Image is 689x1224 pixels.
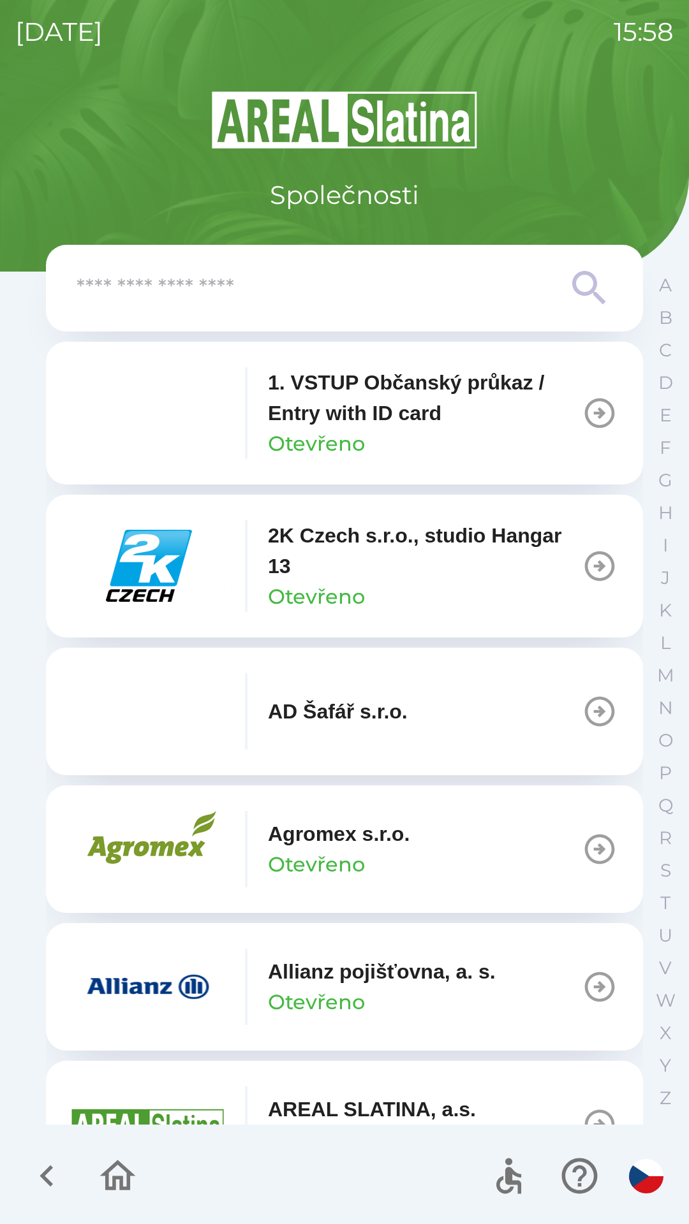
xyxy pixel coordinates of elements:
[268,1094,476,1125] p: AREAL SLATINA, a.s.
[71,528,225,604] img: 46855577-05aa-44e5-9e88-426d6f140dc0.png
[649,562,681,594] button: J
[658,729,673,752] p: O
[658,924,672,947] p: U
[660,404,672,426] p: E
[649,334,681,367] button: C
[649,757,681,789] button: P
[661,567,670,589] p: J
[660,859,671,882] p: S
[649,1049,681,1082] button: Y
[649,659,681,692] button: M
[649,724,681,757] button: O
[649,497,681,529] button: H
[46,785,643,913] button: Agromex s.r.o.Otevřeno
[649,594,681,627] button: K
[46,1061,643,1188] button: AREAL SLATINA, a.s.Otevřeno
[649,529,681,562] button: I
[660,1022,671,1044] p: X
[46,923,643,1051] button: Allianz pojišťovna, a. s.Otevřeno
[268,581,365,612] p: Otevřeno
[71,949,225,1025] img: f3415073-8ef0-49a2-9816-fbbc8a42d535.png
[660,1054,671,1077] p: Y
[658,372,673,394] p: D
[649,269,681,302] button: A
[659,827,672,849] p: R
[71,1086,225,1163] img: aad3f322-fb90-43a2-be23-5ead3ef36ce5.png
[649,399,681,432] button: E
[663,534,668,557] p: I
[649,692,681,724] button: N
[71,673,225,750] img: fe4c8044-c89c-4fb5-bacd-c2622eeca7e4.png
[659,307,672,329] p: B
[268,696,408,727] p: AD Šafář s.r.o.
[649,887,681,919] button: T
[268,987,365,1017] p: Otevřeno
[649,789,681,822] button: Q
[659,599,672,622] p: K
[660,437,671,459] p: F
[46,495,643,637] button: 2K Czech s.r.o., studio Hangar 13Otevřeno
[268,849,365,880] p: Otevřeno
[649,1017,681,1049] button: X
[660,1087,671,1109] p: Z
[268,819,410,849] p: Agromex s.r.o.
[270,176,419,214] p: Společnosti
[649,952,681,984] button: V
[649,1082,681,1114] button: Z
[659,274,672,296] p: A
[659,339,672,361] p: C
[649,822,681,854] button: R
[649,984,681,1017] button: W
[71,375,225,451] img: 79c93659-7a2c-460d-85f3-2630f0b529cc.png
[614,13,674,51] p: 15:58
[268,428,365,459] p: Otevřeno
[268,520,582,581] p: 2K Czech s.r.o., studio Hangar 13
[15,13,103,51] p: [DATE]
[649,854,681,887] button: S
[649,432,681,464] button: F
[46,89,643,150] img: Logo
[658,697,673,719] p: N
[658,502,673,524] p: H
[649,627,681,659] button: L
[268,367,582,428] p: 1. VSTUP Občanský průkaz / Entry with ID card
[649,464,681,497] button: G
[659,762,672,784] p: P
[71,811,225,887] img: 33c739ec-f83b-42c3-a534-7980a31bd9ae.png
[656,989,676,1012] p: W
[658,469,672,492] p: G
[657,664,674,687] p: M
[658,794,673,817] p: Q
[268,956,496,987] p: Allianz pojišťovna, a. s.
[649,302,681,334] button: B
[659,957,672,979] p: V
[649,367,681,399] button: D
[649,919,681,952] button: U
[46,342,643,484] button: 1. VSTUP Občanský průkaz / Entry with ID cardOtevřeno
[46,648,643,775] button: AD Šafář s.r.o.
[660,892,670,914] p: T
[660,632,670,654] p: L
[629,1159,663,1193] img: cs flag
